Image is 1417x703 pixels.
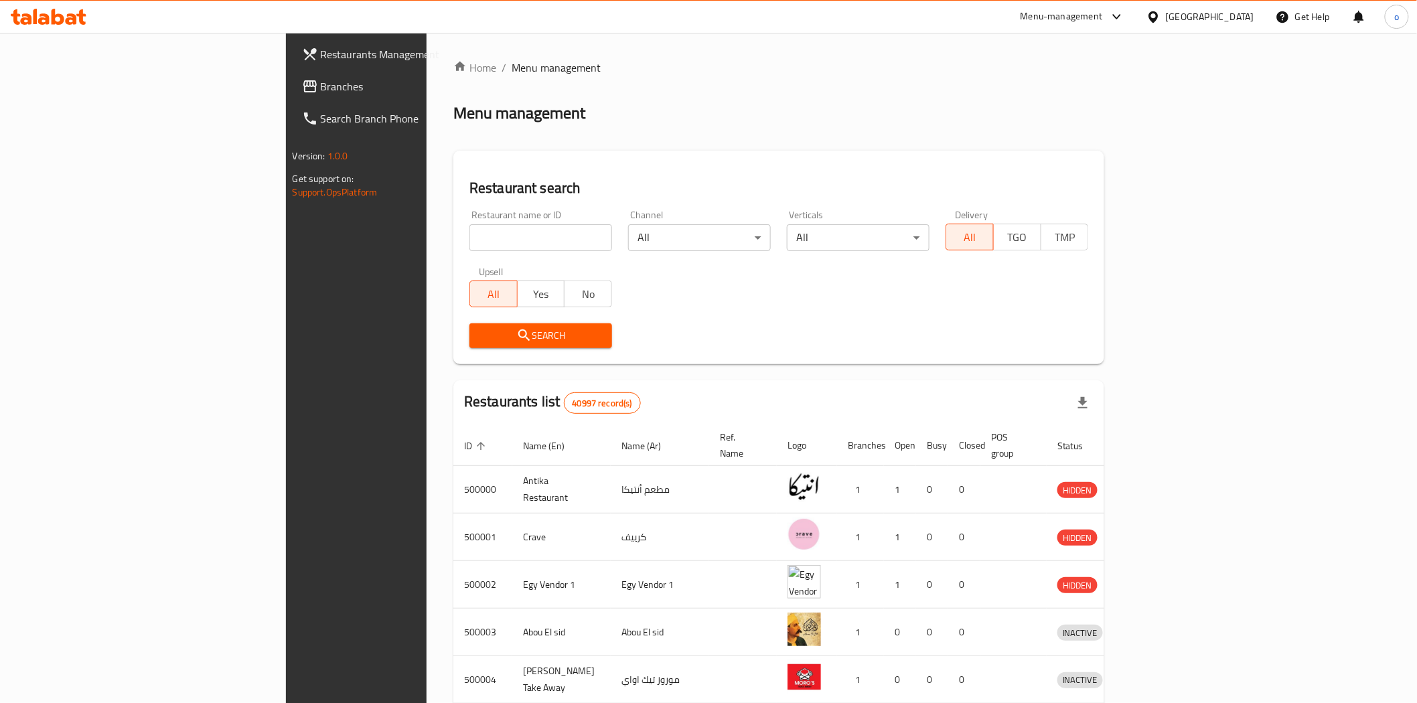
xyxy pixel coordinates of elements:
a: Branches [291,70,522,102]
td: 1 [837,609,884,656]
span: Name (En) [523,438,582,454]
td: Egy Vendor 1 [611,561,709,609]
span: HIDDEN [1057,578,1098,593]
td: Egy Vendor 1 [512,561,611,609]
th: Closed [948,425,980,466]
span: Branches [321,78,512,94]
div: All [787,224,929,251]
button: No [564,281,612,307]
div: INACTIVE [1057,672,1103,688]
td: مطعم أنتيكا [611,466,709,514]
span: All [952,228,988,247]
h2: Restaurants list [464,392,641,414]
span: All [475,285,512,304]
span: Yes [523,285,560,304]
span: POS group [991,429,1031,461]
div: INACTIVE [1057,625,1103,641]
span: INACTIVE [1057,625,1103,641]
td: 0 [948,514,980,561]
td: Crave [512,514,611,561]
span: Search Branch Phone [321,110,512,127]
td: كرييف [611,514,709,561]
div: HIDDEN [1057,482,1098,498]
td: 0 [948,466,980,514]
h2: Restaurant search [469,178,1088,198]
nav: breadcrumb [453,60,1104,76]
td: 1 [884,561,916,609]
span: o [1394,9,1399,24]
div: [GEOGRAPHIC_DATA] [1166,9,1254,24]
img: Moro's Take Away [788,660,821,694]
td: Abou El sid [611,609,709,656]
span: Name (Ar) [621,438,678,454]
span: Ref. Name [720,429,761,461]
img: Antika Restaurant [788,470,821,503]
div: All [628,224,771,251]
div: Menu-management [1021,9,1103,25]
td: 0 [916,561,948,609]
td: 0 [916,466,948,514]
td: 1 [837,466,884,514]
th: Busy [916,425,948,466]
span: 1.0.0 [327,147,348,165]
label: Upsell [479,267,504,277]
a: Search Branch Phone [291,102,522,135]
span: HIDDEN [1057,483,1098,498]
td: Abou El sid [512,609,611,656]
div: Total records count [564,392,641,414]
td: 1 [884,514,916,561]
td: 1 [884,466,916,514]
a: Support.OpsPlatform [293,183,378,201]
span: Status [1057,438,1101,454]
span: ID [464,438,490,454]
img: Egy Vendor 1 [788,565,821,599]
span: INACTIVE [1057,672,1103,688]
span: 40997 record(s) [565,397,640,410]
button: TGO [993,224,1041,250]
span: TMP [1047,228,1084,247]
img: Abou El sid [788,613,821,646]
span: Menu management [512,60,601,76]
span: Get support on: [293,170,354,187]
td: Antika Restaurant [512,466,611,514]
button: Search [469,323,612,348]
span: HIDDEN [1057,530,1098,546]
div: Export file [1067,387,1099,419]
span: Version: [293,147,325,165]
span: Restaurants Management [321,46,512,62]
span: Search [480,327,601,344]
th: Branches [837,425,884,466]
span: No [570,285,607,304]
th: Open [884,425,916,466]
td: 1 [837,561,884,609]
div: HIDDEN [1057,577,1098,593]
a: Restaurants Management [291,38,522,70]
button: Yes [517,281,565,307]
img: Crave [788,518,821,551]
td: 0 [884,609,916,656]
td: 0 [948,561,980,609]
button: All [469,281,518,307]
label: Delivery [955,210,988,220]
td: 0 [916,514,948,561]
td: 0 [916,609,948,656]
input: Search for restaurant name or ID.. [469,224,612,251]
button: All [946,224,994,250]
td: 1 [837,514,884,561]
span: TGO [999,228,1036,247]
th: Logo [777,425,837,466]
td: 0 [948,609,980,656]
button: TMP [1041,224,1089,250]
